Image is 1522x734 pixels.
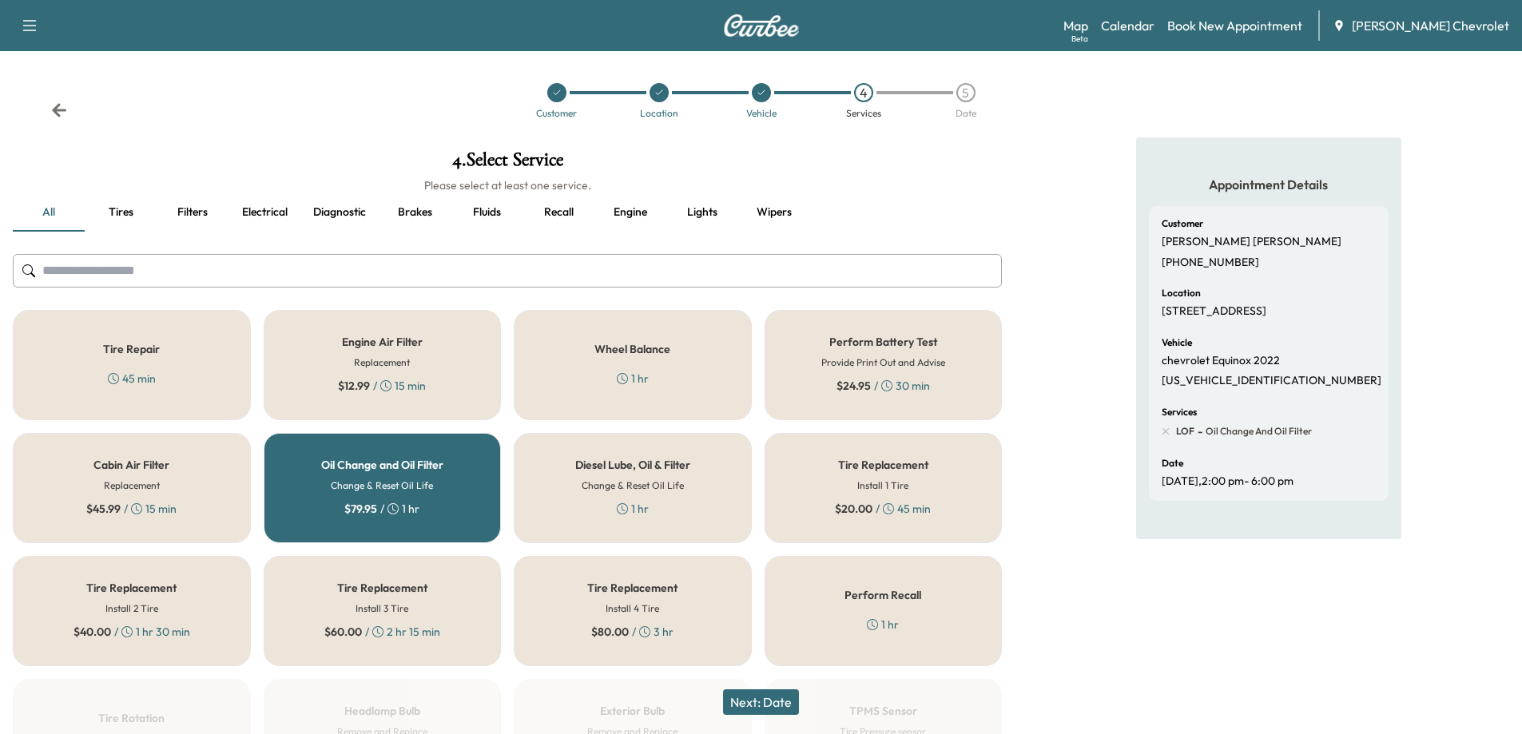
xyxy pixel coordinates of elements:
[338,378,370,394] span: $ 12.99
[85,193,157,232] button: Tires
[93,459,169,470] h5: Cabin Air Filter
[1352,16,1509,35] span: [PERSON_NAME] Chevrolet
[617,501,649,517] div: 1 hr
[640,109,678,118] div: Location
[1071,33,1088,45] div: Beta
[575,459,690,470] h5: Diesel Lube, Oil & Filter
[86,501,177,517] div: / 15 min
[835,501,931,517] div: / 45 min
[956,109,976,118] div: Date
[379,193,451,232] button: Brakes
[594,193,666,232] button: Engine
[86,501,121,517] span: $ 45.99
[1162,458,1183,468] h6: Date
[1162,219,1203,228] h6: Customer
[451,193,523,232] button: Fluids
[837,378,930,394] div: / 30 min
[13,193,1002,232] div: basic tabs example
[228,193,300,232] button: Electrical
[617,371,649,387] div: 1 hr
[1162,338,1192,347] h6: Vehicle
[536,109,577,118] div: Customer
[1162,256,1259,270] p: [PHONE_NUMBER]
[104,478,160,493] h6: Replacement
[1194,423,1202,439] span: -
[594,343,670,355] h5: Wheel Balance
[1162,354,1280,368] p: chevrolet Equinox 2022
[738,193,810,232] button: Wipers
[523,193,594,232] button: Recall
[835,501,872,517] span: $ 20.00
[1202,425,1312,438] span: Oil Change and Oil Filter
[86,582,177,593] h5: Tire Replacement
[324,624,440,640] div: / 2 hr 15 min
[854,83,873,102] div: 4
[838,459,928,470] h5: Tire Replacement
[1162,374,1381,388] p: [US_VEHICLE_IDENTIFICATION_NUMBER]
[342,336,423,347] h5: Engine Air Filter
[13,177,1002,193] h6: Please select at least one service.
[331,478,433,493] h6: Change & Reset Oil Life
[582,478,684,493] h6: Change & Reset Oil Life
[666,193,738,232] button: Lights
[867,617,899,633] div: 1 hr
[606,601,659,616] h6: Install 4 Tire
[1162,474,1294,489] p: [DATE] , 2:00 pm - 6:00 pm
[844,589,921,601] h5: Perform Recall
[13,193,85,232] button: all
[1167,16,1302,35] a: Book New Appointment
[51,102,67,118] div: Back
[591,624,629,640] span: $ 80.00
[103,343,160,355] h5: Tire Repair
[1162,288,1201,298] h6: Location
[587,582,678,593] h5: Tire Replacement
[356,601,408,616] h6: Install 3 Tire
[1149,176,1389,193] h5: Appointment Details
[108,371,156,387] div: 45 min
[746,109,777,118] div: Vehicle
[821,355,945,370] h6: Provide Print Out and Advise
[846,109,881,118] div: Services
[13,150,1002,177] h1: 4 . Select Service
[1176,425,1194,438] span: LOF
[105,601,158,616] h6: Install 2 Tire
[1063,16,1088,35] a: MapBeta
[337,582,427,593] h5: Tire Replacement
[1162,235,1341,249] p: [PERSON_NAME] [PERSON_NAME]
[837,378,871,394] span: $ 24.95
[354,355,410,370] h6: Replacement
[74,624,190,640] div: / 1 hr 30 min
[1162,304,1266,319] p: [STREET_ADDRESS]
[857,478,908,493] h6: Install 1 Tire
[344,501,419,517] div: / 1 hr
[300,193,379,232] button: Diagnostic
[74,624,111,640] span: $ 40.00
[956,83,976,102] div: 5
[723,689,799,715] button: Next: Date
[829,336,937,347] h5: Perform Battery Test
[324,624,362,640] span: $ 60.00
[723,14,800,37] img: Curbee Logo
[1162,407,1197,417] h6: Services
[591,624,674,640] div: / 3 hr
[157,193,228,232] button: Filters
[1101,16,1154,35] a: Calendar
[344,501,377,517] span: $ 79.95
[321,459,443,470] h5: Oil Change and Oil Filter
[338,378,426,394] div: / 15 min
